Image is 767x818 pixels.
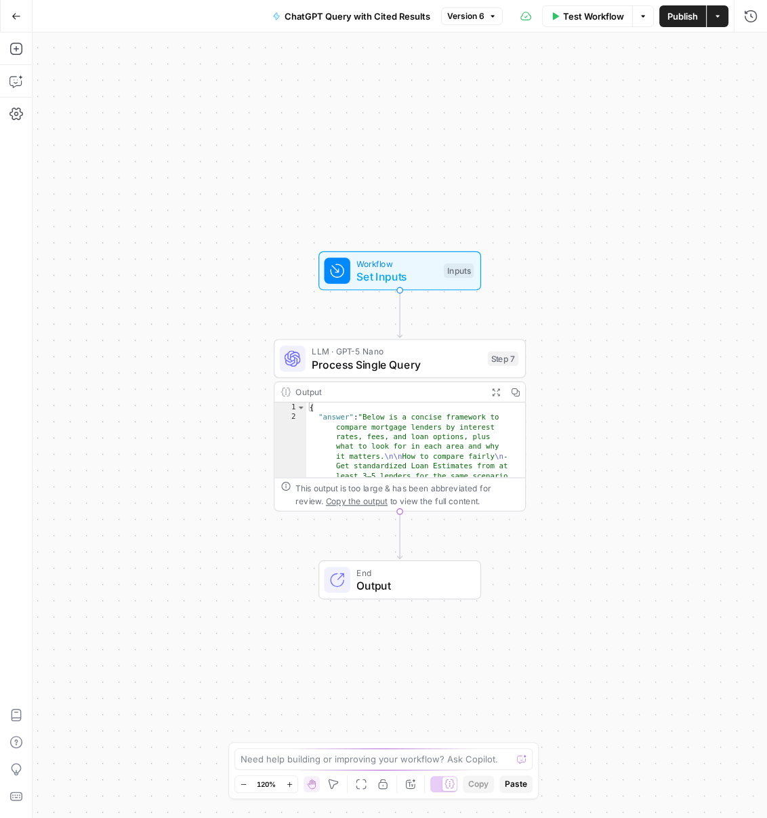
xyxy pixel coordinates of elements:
span: Version 6 [447,10,484,22]
span: Toggle code folding, rows 1 through 3 [297,403,306,412]
div: LLM · GPT-5 NanoProcess Single QueryStep 7Output{ "answer":"Below is a concise framework to compa... [274,339,526,511]
span: Publish [667,9,698,23]
div: WorkflowSet InputsInputs [274,251,526,291]
span: Copy [468,778,489,790]
span: Output [356,577,467,594]
span: Process Single Query [312,356,481,373]
span: LLM · GPT-5 Nano [312,345,481,358]
span: Test Workflow [563,9,624,23]
div: Output [295,386,481,398]
button: Test Workflow [542,5,632,27]
span: Set Inputs [356,268,437,285]
span: Workflow [356,257,437,270]
div: Step 7 [488,351,519,366]
span: 120% [257,779,276,790]
span: ChatGPT Query with Cited Results [285,9,430,23]
span: Paste [505,778,527,790]
div: EndOutput [274,560,526,600]
div: This output is too large & has been abbreviated for review. to view the full content. [295,481,518,507]
div: Inputs [444,264,474,279]
div: 1 [274,403,306,412]
span: End [356,566,467,579]
button: Version 6 [441,7,503,25]
g: Edge from step_7 to end [397,511,402,558]
span: Copy the output [326,496,388,506]
button: Publish [659,5,706,27]
button: Paste [499,775,533,793]
button: ChatGPT Query with Cited Results [264,5,438,27]
button: Copy [463,775,494,793]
